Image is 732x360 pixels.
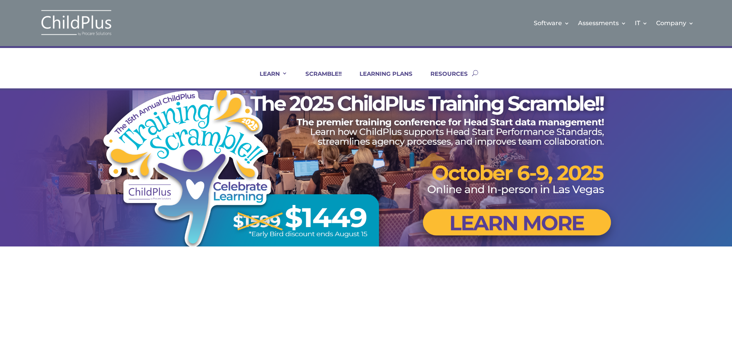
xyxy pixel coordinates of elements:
a: RESOURCES [421,70,468,88]
a: Software [534,8,570,38]
a: Assessments [578,8,626,38]
a: IT [635,8,648,38]
a: SCRAMBLE!! [296,70,342,88]
a: LEARN [250,70,287,88]
a: LEARNING PLANS [350,70,413,88]
a: Company [656,8,694,38]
